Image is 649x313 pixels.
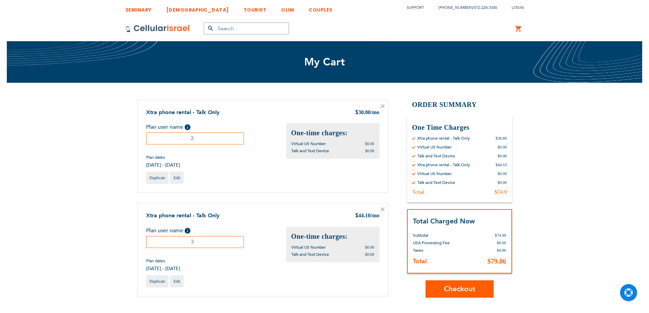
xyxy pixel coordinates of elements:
[173,279,180,284] span: Edit
[125,25,190,33] img: Cellular Israel Logo
[365,252,374,257] span: $0.00
[413,226,475,239] th: Subtotal
[413,240,450,246] span: USA Processing Fee
[488,257,506,265] span: $79.86
[497,248,506,253] span: $4.96
[413,217,475,226] strong: Total Charged Now
[413,257,427,266] strong: Total
[146,172,169,184] a: Duplicate
[281,2,294,14] a: OLIM
[125,2,152,14] a: SEMINARY
[146,123,183,131] span: Plan user name
[146,162,180,168] span: [DATE] - [DATE]
[495,233,506,238] span: $74.90
[309,2,333,14] a: COUPLES
[413,247,475,254] th: Taxes
[170,172,184,184] a: Edit
[426,280,494,298] button: Checkout
[355,212,358,220] span: $
[495,189,507,195] div: $74.9
[444,284,475,294] span: Checkout
[497,240,506,245] span: $0.00
[291,232,374,241] h2: One-time charges:
[365,148,374,153] span: $0.00
[291,252,329,257] span: Talk and Text Device
[185,228,190,234] span: Help
[291,245,326,250] span: Virtual US Number
[170,275,184,287] a: Edit
[512,5,524,10] span: Login
[407,5,424,10] a: Support
[146,155,180,160] span: Plan dates
[417,153,455,159] div: Talk and Text Device
[355,109,380,117] div: 30.80
[417,136,470,141] div: Xtra phone rental - Talk Only
[355,109,358,117] span: $
[146,265,180,272] span: [DATE] - [DATE]
[496,136,507,141] div: $30.80
[146,275,169,287] a: Duplicate
[412,189,424,195] div: Total
[371,109,380,115] span: /mo
[498,171,507,176] div: $0.00
[355,212,380,220] div: 44.10
[498,180,507,185] div: $0.00
[417,144,452,150] div: Virtual US Number
[474,5,497,10] a: 072-224-3300
[185,124,190,130] span: Help
[291,128,374,138] h2: One-time charges:
[146,258,180,264] span: Plan dates
[291,141,326,146] span: Virtual US Number
[291,148,329,154] span: Talk and Text Device
[432,3,497,13] li: /
[498,153,507,159] div: $0.00
[412,123,507,132] h3: One Time Charges
[407,100,512,110] h2: Order Summary
[438,5,473,10] a: [PHONE_NUMBER]
[150,175,166,180] span: Duplicate
[417,180,455,185] div: Talk and Text Device
[496,162,507,168] div: $44.10
[244,2,267,14] a: TOURIST
[304,55,345,69] span: My Cart
[173,175,180,180] span: Edit
[365,245,374,250] span: $0.00
[365,141,374,146] span: $0.00
[150,279,166,284] span: Duplicate
[498,144,507,150] div: $0.00
[417,171,452,176] div: Virtual US Number
[417,162,470,168] div: Xtra phone rental - Talk Only
[146,109,219,116] a: Xtra phone rental - Talk Only
[146,227,183,234] span: Plan user name
[204,22,289,34] input: Search
[146,212,219,219] a: Xtra phone rental - Talk Only
[166,2,229,14] a: [DEMOGRAPHIC_DATA]
[371,213,380,218] span: /mo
